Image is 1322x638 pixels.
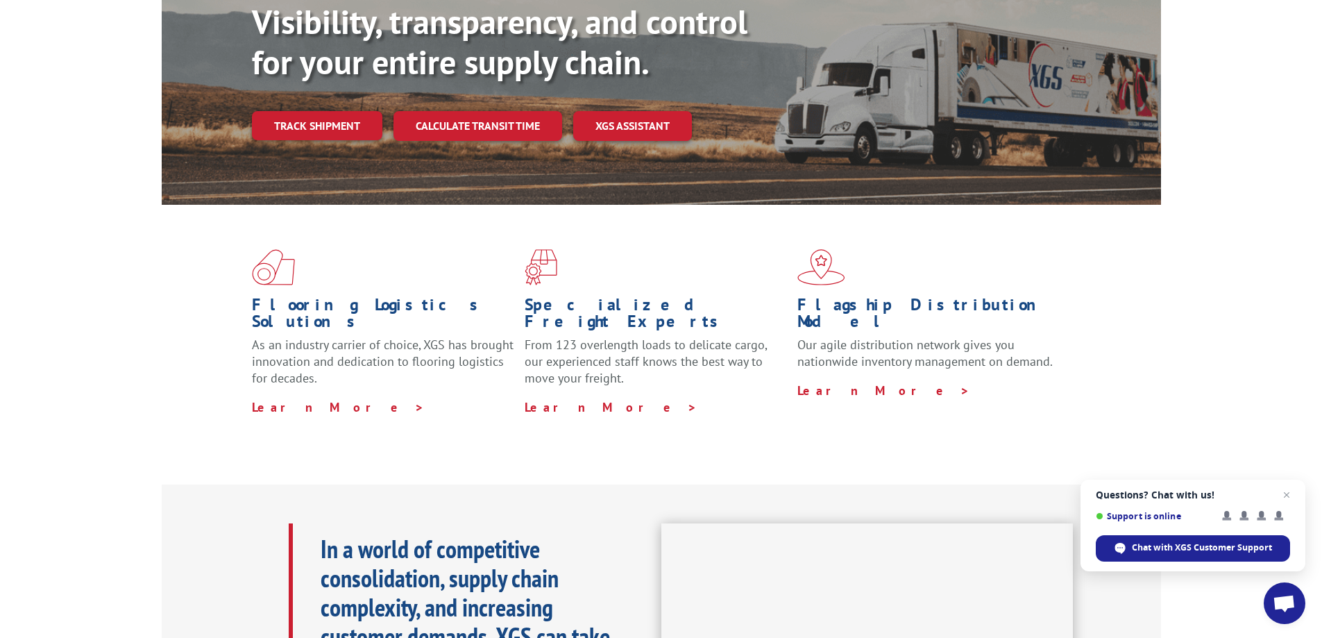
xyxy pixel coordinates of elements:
h1: Flooring Logistics Solutions [252,296,514,337]
a: Learn More > [797,383,970,398]
span: Questions? Chat with us! [1096,489,1290,501]
span: Our agile distribution network gives you nationwide inventory management on demand. [797,337,1053,369]
p: From 123 overlength loads to delicate cargo, our experienced staff knows the best way to move you... [525,337,787,398]
h1: Specialized Freight Experts [525,296,787,337]
img: xgs-icon-focused-on-flooring-red [525,249,557,285]
div: Chat with XGS Customer Support [1096,535,1290,562]
h1: Flagship Distribution Model [797,296,1060,337]
a: XGS ASSISTANT [573,111,692,141]
span: As an industry carrier of choice, XGS has brought innovation and dedication to flooring logistics... [252,337,514,386]
img: xgs-icon-flagship-distribution-model-red [797,249,845,285]
a: Track shipment [252,111,382,140]
a: Calculate transit time [393,111,562,141]
img: xgs-icon-total-supply-chain-intelligence-red [252,249,295,285]
span: Support is online [1096,511,1212,521]
a: Learn More > [525,399,697,415]
span: Close chat [1278,487,1295,503]
span: Chat with XGS Customer Support [1132,542,1272,554]
a: Learn More > [252,399,425,415]
div: Open chat [1264,582,1305,624]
